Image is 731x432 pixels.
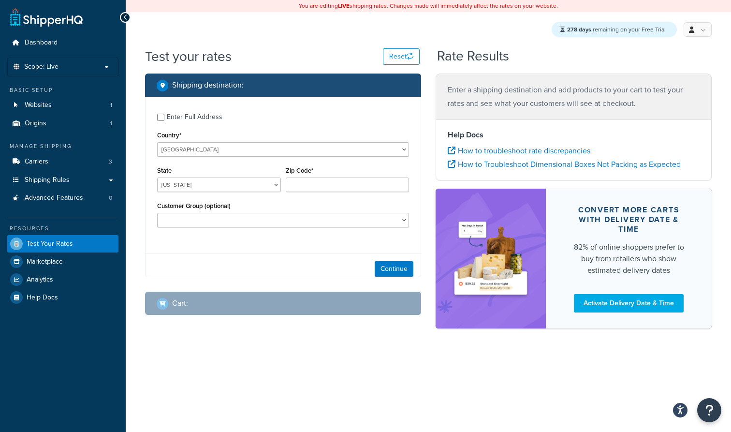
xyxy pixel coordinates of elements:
[7,153,118,171] a: Carriers3
[338,1,350,10] b: LIVE
[569,205,688,234] div: Convert more carts with delivery date & time
[7,235,118,253] a: Test Your Rates
[110,119,112,128] span: 1
[24,63,58,71] span: Scope: Live
[7,171,118,189] a: Shipping Rules
[109,158,112,166] span: 3
[7,224,118,233] div: Resources
[437,49,509,64] h2: Rate Results
[109,194,112,202] span: 0
[167,110,222,124] div: Enter Full Address
[7,86,118,94] div: Basic Setup
[448,83,700,110] p: Enter a shipping destination and add products to your cart to test your rates and see what your c...
[172,299,188,308] h2: Cart :
[7,289,118,306] a: Help Docs
[697,398,721,422] button: Open Resource Center
[383,48,420,65] button: Reset
[157,114,164,121] input: Enter Full Address
[448,145,590,156] a: How to troubleshoot rate discrepancies
[27,240,73,248] span: Test Your Rates
[375,261,413,277] button: Continue
[7,153,118,171] li: Carriers
[25,194,83,202] span: Advanced Features
[567,25,666,34] span: remaining on your Free Trial
[27,258,63,266] span: Marketplace
[7,34,118,52] a: Dashboard
[567,25,591,34] strong: 278 days
[7,253,118,270] a: Marketplace
[7,96,118,114] li: Websites
[7,189,118,207] li: Advanced Features
[7,115,118,133] a: Origins1
[448,159,681,170] a: How to Troubleshoot Dimensional Boxes Not Packing as Expected
[7,115,118,133] li: Origins
[25,39,58,47] span: Dashboard
[145,47,232,66] h1: Test your rates
[172,81,244,89] h2: Shipping destination :
[157,202,231,209] label: Customer Group (optional)
[110,101,112,109] span: 1
[157,132,181,139] label: Country*
[574,294,684,313] a: Activate Delivery Date & Time
[25,101,52,109] span: Websites
[27,276,53,284] span: Analytics
[25,158,48,166] span: Carriers
[7,142,118,150] div: Manage Shipping
[27,294,58,302] span: Help Docs
[286,167,313,174] label: Zip Code*
[450,203,531,314] img: feature-image-ddt-36eae7f7280da8017bfb280eaccd9c446f90b1fe08728e4019434db127062ab4.png
[25,176,70,184] span: Shipping Rules
[7,96,118,114] a: Websites1
[7,271,118,288] a: Analytics
[569,241,688,276] div: 82% of online shoppers prefer to buy from retailers who show estimated delivery dates
[157,167,172,174] label: State
[25,119,46,128] span: Origins
[7,189,118,207] a: Advanced Features0
[448,129,700,141] h4: Help Docs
